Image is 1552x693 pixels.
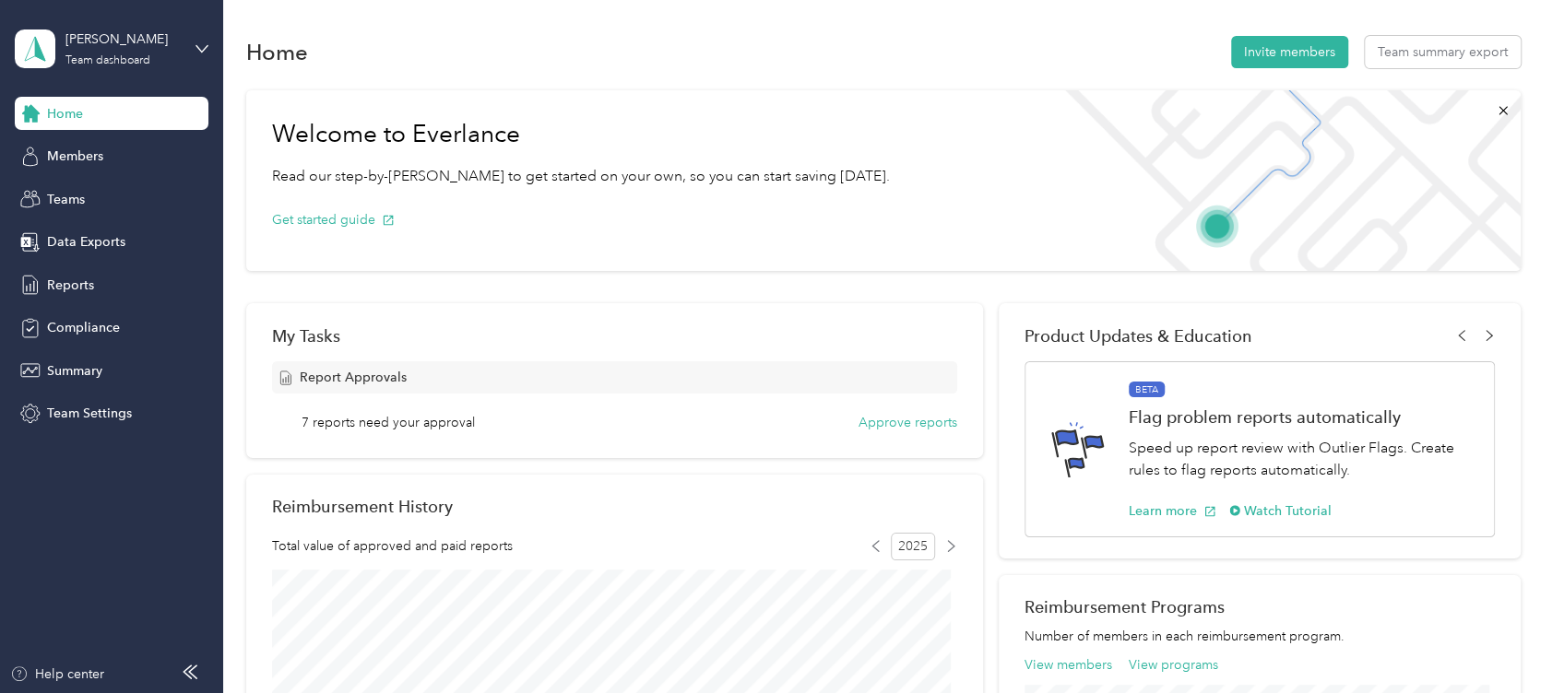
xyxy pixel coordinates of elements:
[272,326,957,346] div: My Tasks
[859,413,957,432] button: Approve reports
[891,533,935,560] span: 2025
[1025,655,1112,675] button: View members
[47,190,85,209] span: Teams
[47,104,83,123] span: Home
[1129,501,1216,521] button: Learn more
[1047,90,1520,271] img: Welcome to everlance
[301,413,474,432] span: 7 reports need your approval
[47,232,125,252] span: Data Exports
[272,210,395,229] button: Get started guide
[47,147,103,166] span: Members
[47,361,102,381] span: Summary
[1231,36,1348,68] button: Invite members
[272,497,453,516] h2: Reimbursement History
[1129,655,1218,675] button: View programs
[47,404,132,423] span: Team Settings
[1025,597,1494,617] h2: Reimbursement Programs
[272,165,890,188] p: Read our step-by-[PERSON_NAME] to get started on your own, so you can start saving [DATE].
[65,55,150,66] div: Team dashboard
[1229,501,1332,521] button: Watch Tutorial
[1129,407,1474,427] h1: Flag problem reports automatically
[1025,326,1252,346] span: Product Updates & Education
[1025,627,1494,646] p: Number of members in each reimbursement program.
[246,42,308,62] h1: Home
[1365,36,1521,68] button: Team summary export
[1129,437,1474,482] p: Speed up report review with Outlier Flags. Create rules to flag reports automatically.
[47,318,120,337] span: Compliance
[47,276,94,295] span: Reports
[1449,590,1552,693] iframe: Everlance-gr Chat Button Frame
[272,120,890,149] h1: Welcome to Everlance
[300,368,407,387] span: Report Approvals
[272,536,513,556] span: Total value of approved and paid reports
[10,664,104,684] button: Help center
[65,29,181,49] div: [PERSON_NAME]
[1129,382,1165,398] span: BETA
